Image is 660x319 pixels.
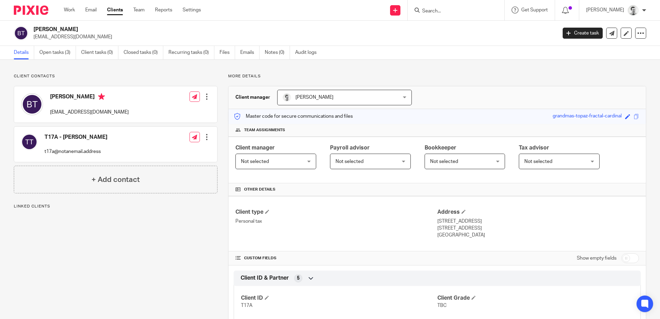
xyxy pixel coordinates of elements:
[85,7,97,13] a: Email
[107,7,123,13] a: Clients
[98,93,105,100] i: Primary
[14,6,48,15] img: Pixie
[91,174,140,185] h4: + Add contact
[421,8,484,14] input: Search
[133,7,145,13] a: Team
[228,74,646,79] p: More details
[14,74,217,79] p: Client contacts
[437,225,639,232] p: [STREET_ADDRESS]
[14,204,217,209] p: Linked clients
[586,7,624,13] p: [PERSON_NAME]
[241,159,269,164] span: Not selected
[244,127,285,133] span: Team assignments
[265,46,290,59] a: Notes (0)
[295,95,333,100] span: [PERSON_NAME]
[437,294,633,302] h4: Client Grade
[425,145,456,151] span: Bookkeeper
[50,109,129,116] p: [EMAIL_ADDRESS][DOMAIN_NAME]
[437,209,639,216] h4: Address
[39,46,76,59] a: Open tasks (3)
[628,5,639,16] img: Andy_2025.jpg
[521,8,548,12] span: Get Support
[33,33,552,40] p: [EMAIL_ADDRESS][DOMAIN_NAME]
[519,145,549,151] span: Tax advisor
[234,113,353,120] p: Master code for secure communications and files
[437,218,639,225] p: [STREET_ADDRESS]
[283,93,291,101] img: Andy_2025.jpg
[21,134,38,150] img: svg%3E
[168,46,214,59] a: Recurring tasks (0)
[14,26,28,40] img: svg%3E
[64,7,75,13] a: Work
[241,303,252,308] span: T17A
[330,145,370,151] span: Payroll advisor
[437,303,447,308] span: TBC
[524,159,552,164] span: Not selected
[577,255,617,262] label: Show empty fields
[235,145,275,151] span: Client manager
[235,209,437,216] h4: Client type
[297,275,300,282] span: 5
[81,46,118,59] a: Client tasks (0)
[45,148,107,155] p: t17a@notanemail.address
[336,159,363,164] span: Not selected
[430,159,458,164] span: Not selected
[220,46,235,59] a: Files
[50,93,129,102] h4: [PERSON_NAME]
[21,93,43,115] img: svg%3E
[235,255,437,261] h4: CUSTOM FIELDS
[295,46,322,59] a: Audit logs
[155,7,172,13] a: Reports
[563,28,603,39] a: Create task
[14,46,34,59] a: Details
[241,274,289,282] span: Client ID & Partner
[33,26,448,33] h2: [PERSON_NAME]
[437,232,639,239] p: [GEOGRAPHIC_DATA]
[235,218,437,225] p: Personal tax
[235,94,270,101] h3: Client manager
[124,46,163,59] a: Closed tasks (0)
[241,294,437,302] h4: Client ID
[183,7,201,13] a: Settings
[244,187,275,192] span: Other details
[45,134,107,141] h4: T17A - [PERSON_NAME]
[553,113,622,120] div: grandmas-topaz-fractal-cardinal
[240,46,260,59] a: Emails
